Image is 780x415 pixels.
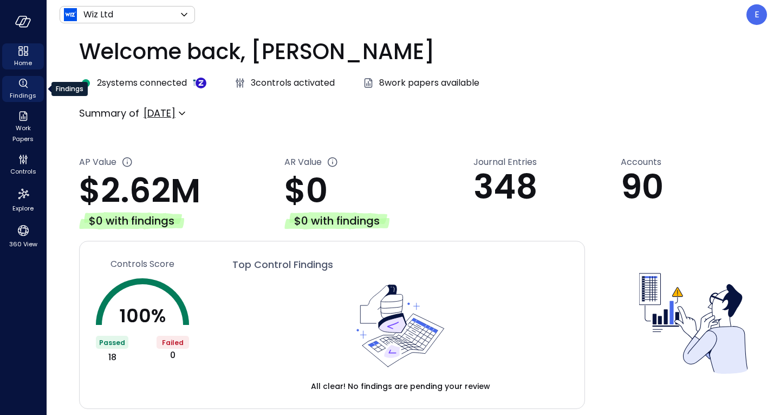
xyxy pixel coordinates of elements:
[232,258,333,272] span: Top Control Findings
[284,156,322,173] span: AR Value
[2,184,44,215] div: Explore
[79,209,284,229] a: $0 with findings
[2,152,44,178] div: Controls
[79,35,747,68] p: Welcome back, [PERSON_NAME]
[64,8,77,21] img: Icon
[233,76,335,90] a: 3controls activated
[79,212,184,229] div: $0 with findings
[473,163,537,210] span: 348
[10,166,36,177] span: Controls
[144,104,175,123] div: [DATE]
[2,221,44,251] div: 360 View
[96,258,189,271] a: Controls Score
[79,156,116,173] span: AP Value
[79,106,139,120] p: Summary of
[119,307,166,325] p: 100 %
[99,338,125,347] span: Passed
[2,108,44,145] div: Work Papers
[755,8,759,21] p: E
[10,90,36,101] span: Findings
[97,76,187,90] span: 2 systems connected
[14,58,32,68] span: Home
[162,338,184,347] span: Failed
[746,4,767,25] div: Elad Aharon
[284,209,473,229] a: $0 with findings
[170,349,175,362] span: 0
[639,269,747,378] img: Controls
[284,167,328,214] span: $0
[621,169,747,206] p: 90
[251,76,335,90] span: 3 controls activated
[191,78,202,88] img: integration-logo
[79,167,200,214] span: $2.62M
[2,76,44,102] div: Findings
[196,78,206,88] img: integration-logo
[83,8,113,21] p: Wiz Ltd
[12,203,34,214] span: Explore
[362,76,479,90] a: 8work papers available
[379,76,479,90] span: 8 work papers available
[2,43,44,69] div: Home
[51,82,88,96] div: Findings
[284,212,389,229] div: $0 with findings
[473,156,537,169] span: Journal Entries
[9,239,37,250] span: 360 View
[311,380,490,392] span: All clear! No findings are pending your review
[6,123,40,144] span: Work Papers
[108,351,116,364] span: 18
[621,156,661,169] span: Accounts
